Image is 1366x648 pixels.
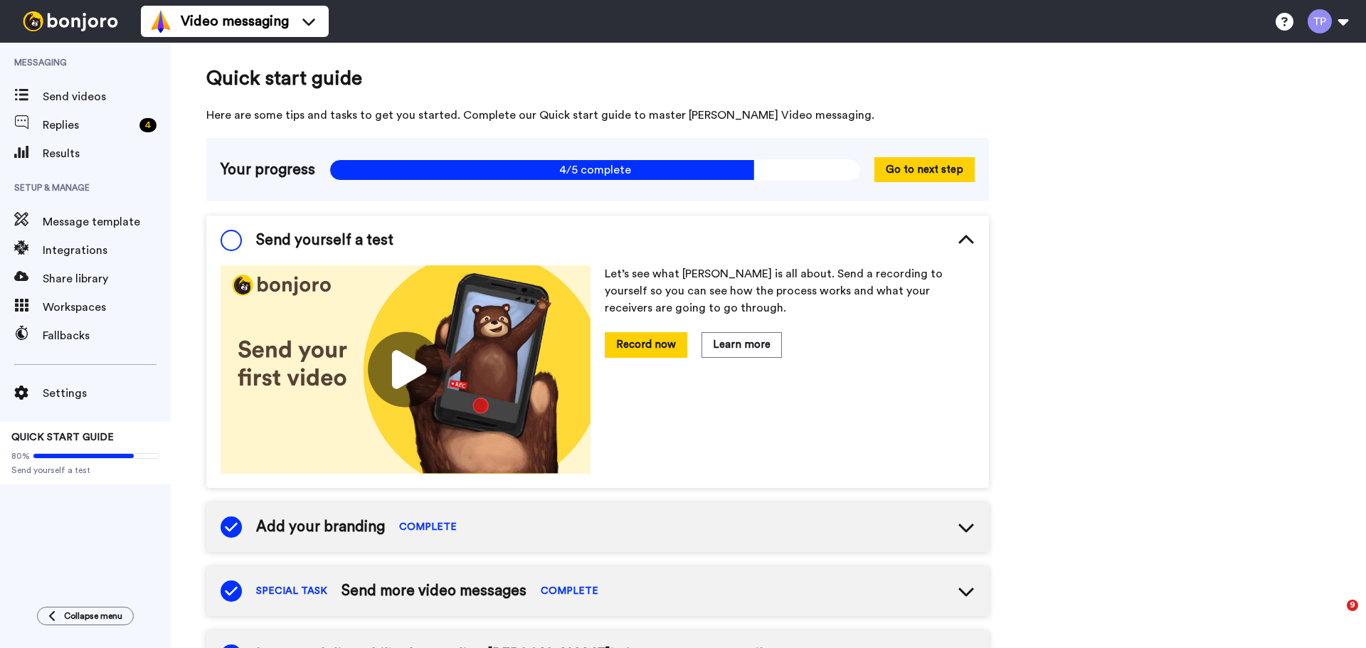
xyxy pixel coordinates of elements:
[256,516,385,538] span: Add your branding
[37,607,134,625] button: Collapse menu
[256,230,393,251] span: Send yourself a test
[43,385,171,402] span: Settings
[43,327,171,344] span: Fallbacks
[11,450,30,462] span: 80%
[256,584,327,598] span: SPECIAL TASK
[64,610,122,622] span: Collapse menu
[1318,600,1352,634] iframe: Intercom live chat
[43,213,171,230] span: Message template
[149,10,172,33] img: vm-color.svg
[874,157,975,182] button: Go to next step
[341,580,526,602] span: Send more video messages
[17,11,124,31] img: bj-logo-header-white.svg
[605,332,687,357] button: Record now
[43,270,171,287] span: Share library
[43,299,171,316] span: Workspaces
[701,332,782,357] button: Learn more
[43,88,171,105] span: Send videos
[11,432,114,442] span: QUICK START GUIDE
[206,107,989,124] span: Here are some tips and tasks to get you started. Complete our Quick start guide to master [PERSON...
[139,118,157,132] div: 4
[206,64,989,92] span: Quick start guide
[1347,600,1358,611] span: 9
[329,159,860,181] span: 4/5 complete
[181,11,289,31] span: Video messaging
[43,145,171,162] span: Results
[221,265,591,474] img: 178eb3909c0dc23ce44563bdb6dc2c11.jpg
[11,464,159,476] span: Send yourself a test
[541,584,598,598] span: COMPLETE
[43,242,171,259] span: Integrations
[605,265,975,317] p: Let’s see what [PERSON_NAME] is all about. Send a recording to yourself so you can see how the pr...
[399,520,457,534] span: COMPLETE
[221,159,315,181] span: Your progress
[43,117,134,134] span: Replies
